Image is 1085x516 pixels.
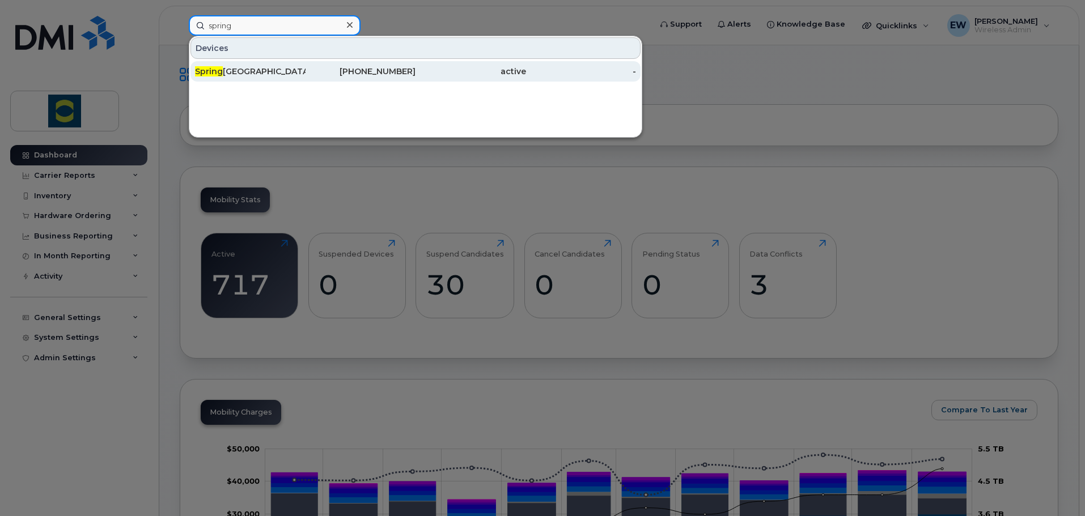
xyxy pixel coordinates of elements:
div: active [416,66,526,77]
div: Devices [190,37,641,59]
span: Spring [195,66,223,76]
div: [GEOGRAPHIC_DATA] 291555 ([PERSON_NAME]) [195,66,306,77]
a: Spring[GEOGRAPHIC_DATA] 291555 ([PERSON_NAME])[PHONE_NUMBER]active- [190,61,641,82]
div: - [526,66,637,77]
div: [PHONE_NUMBER] [306,66,416,77]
